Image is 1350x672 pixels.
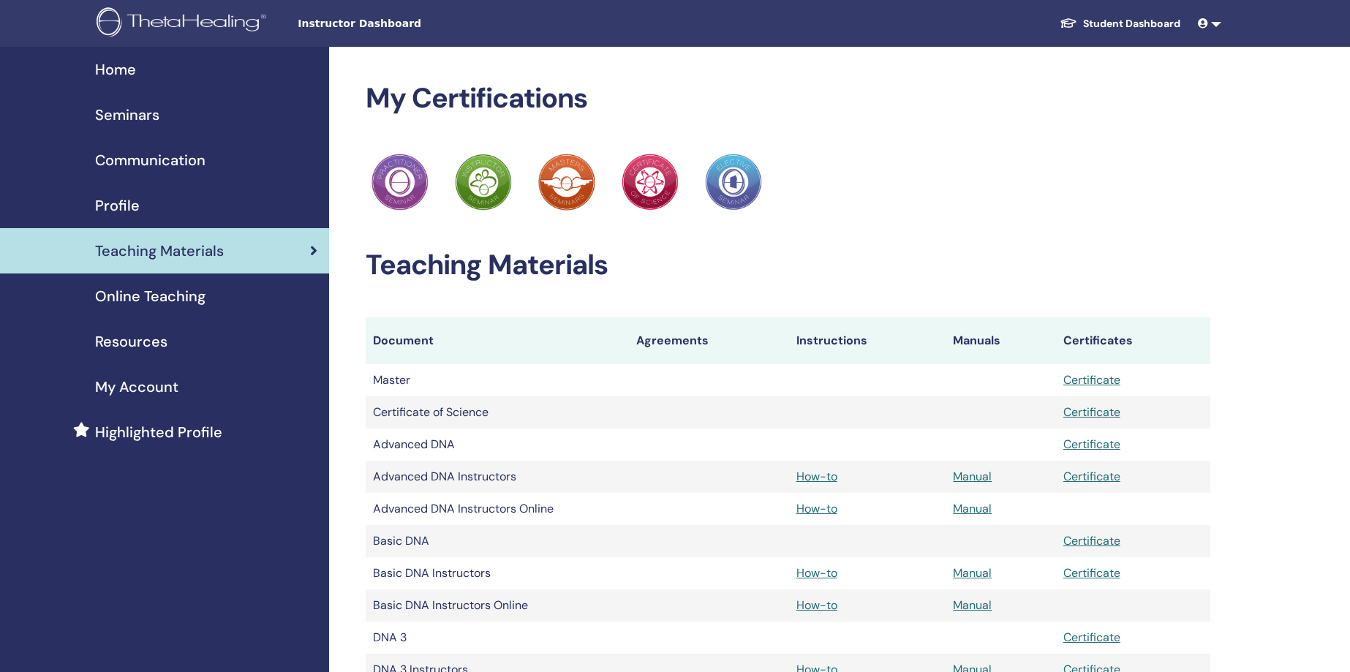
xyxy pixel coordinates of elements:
[455,154,512,211] img: Practitioner
[366,249,1210,282] h2: Teaching Materials
[1063,630,1120,645] a: Certificate
[1063,533,1120,548] a: Certificate
[538,154,595,211] img: Practitioner
[946,317,1055,364] th: Manuals
[95,104,159,126] span: Seminars
[366,589,629,622] td: Basic DNA Instructors Online
[366,82,1210,116] h2: My Certifications
[95,421,222,443] span: Highlighted Profile
[1056,317,1210,364] th: Certificates
[1063,469,1120,484] a: Certificate
[705,154,762,211] img: Practitioner
[1048,10,1192,37] a: Student Dashboard
[1060,17,1077,29] img: graduation-cap-white.svg
[1063,565,1120,581] a: Certificate
[95,240,224,262] span: Teaching Materials
[629,317,789,364] th: Agreements
[953,597,992,613] a: Manual
[95,285,205,307] span: Online Teaching
[366,493,629,525] td: Advanced DNA Instructors Online
[366,461,629,493] td: Advanced DNA Instructors
[366,364,629,396] td: Master
[95,195,140,216] span: Profile
[622,154,679,211] img: Practitioner
[97,7,271,40] img: logo.png
[1063,404,1120,420] a: Certificate
[95,331,167,352] span: Resources
[796,597,837,613] a: How-to
[366,429,629,461] td: Advanced DNA
[372,154,429,211] img: Practitioner
[953,469,992,484] a: Manual
[796,501,837,516] a: How-to
[1063,437,1120,452] a: Certificate
[366,622,629,654] td: DNA 3
[95,376,178,398] span: My Account
[366,525,629,557] td: Basic DNA
[95,58,136,80] span: Home
[796,469,837,484] a: How-to
[366,396,629,429] td: Certificate of Science
[95,149,205,171] span: Communication
[366,317,629,364] th: Document
[953,565,992,581] a: Manual
[789,317,946,364] th: Instructions
[298,16,517,31] span: Instructor Dashboard
[953,501,992,516] a: Manual
[366,557,629,589] td: Basic DNA Instructors
[796,565,837,581] a: How-to
[1063,372,1120,388] a: Certificate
